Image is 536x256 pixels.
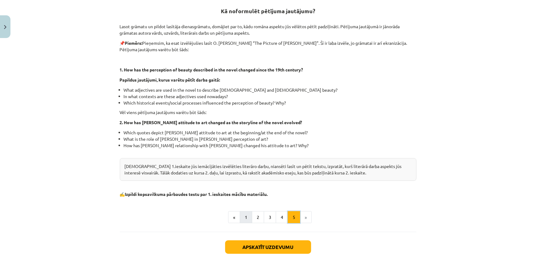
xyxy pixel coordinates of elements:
div: [DEMOGRAPHIC_DATA] 1.ieskaite jūs iemācījāties izvēlēties literāro darbu, niansēti lasīt un pētīt... [120,158,417,181]
button: 3 [264,211,276,224]
li: What is the role of [PERSON_NAME] in [PERSON_NAME] perception of art? [124,136,417,142]
p: ✍️ [120,191,417,197]
strong: Kā noformulēt pētījuma jautājumu? [221,7,315,14]
strong: Piemērs: [125,40,143,46]
strong: 2. How has [PERSON_NAME] attitude to art changed as the storyline of the novel evolved? [120,120,302,125]
button: « [228,211,240,224]
button: 2 [252,211,264,224]
button: 4 [276,211,288,224]
li: How has [PERSON_NAME] relationship with [PERSON_NAME] changed his attitude to art? Why? [124,142,417,155]
p: Vēl viens pētījuma jautājums varētu būt šāds: [120,109,417,116]
li: In what contexts are these adjectives used nowadays? [124,93,417,100]
li: What adjectives are used in the novel to describe [DEMOGRAPHIC_DATA] and [DEMOGRAPHIC_DATA] beauty? [124,87,417,93]
img: icon-close-lesson-0947bae3869378f0d4975bcd49f059093ad1ed9edebbc8119c70593378902aed.svg [4,25,6,29]
strong: 1. How has the perception of beauty described in the novel changed since the 19th century? [120,67,303,72]
p: 📌 Pieņemsim, ka esat izvēlējušies lasīt O. [PERSON_NAME] “The Picture of [PERSON_NAME]”. Šī ir la... [120,40,417,53]
strong: Papildus jautājumi, kurus varētu pētīt darba gaitā: [120,77,220,82]
b: Izpildi kopsavilkuma pārbaudes testu par 1. ieskaites mācību materiālu. [125,191,268,197]
li: Which quotes depict [PERSON_NAME] attitude to art at the beginning/at the end of the novel? [124,129,417,136]
p: Lasot grāmatu un pildot lasītāja dienasgrāmatu, domājiet par to, kādu romāna aspektu jūs vēlētos ... [120,17,417,36]
button: 5 [288,211,300,224]
button: 1 [240,211,252,224]
nav: Page navigation example [120,211,417,224]
button: Apskatīt uzdevumu [225,240,311,254]
li: Which historical events/social processes influenced the perception of beauty? Why? [124,100,417,106]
